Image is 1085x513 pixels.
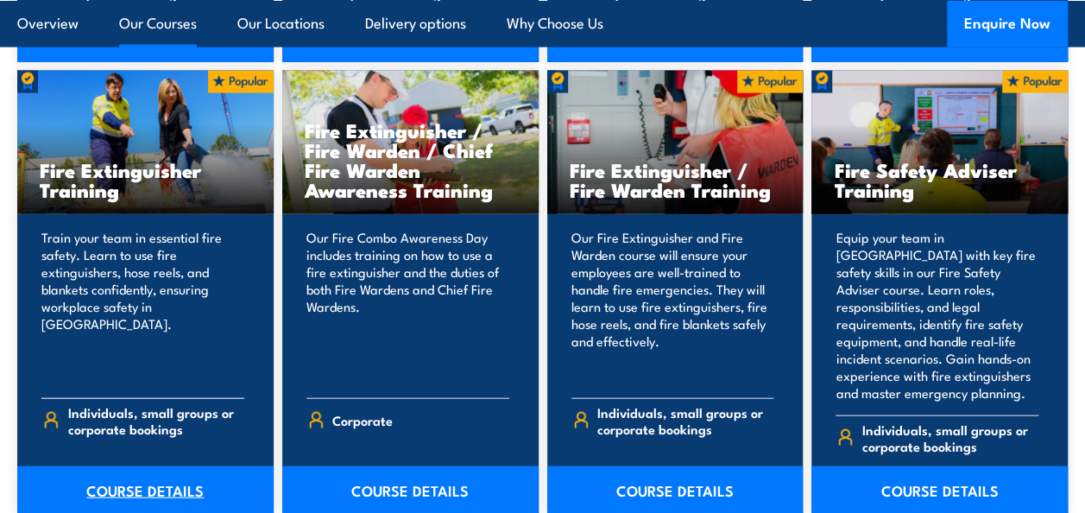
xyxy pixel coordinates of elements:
[862,421,1038,454] span: Individuals, small groups or corporate bookings
[68,404,244,437] span: Individuals, small groups or corporate bookings
[332,407,393,434] span: Corporate
[41,229,244,384] p: Train your team in essential fire safety. Learn to use fire extinguishers, hose reels, and blanke...
[571,229,774,384] p: Our Fire Extinguisher and Fire Warden course will ensure your employees are well-trained to handl...
[570,160,781,199] h3: Fire Extinguisher / Fire Warden Training
[834,160,1045,199] h3: Fire Safety Adviser Training
[306,229,509,384] p: Our Fire Combo Awareness Day includes training on how to use a fire extinguisher and the duties o...
[597,404,773,437] span: Individuals, small groups or corporate bookings
[305,120,516,199] h3: Fire Extinguisher / Fire Warden / Chief Fire Warden Awareness Training
[40,160,251,199] h3: Fire Extinguisher Training
[836,229,1038,402] p: Equip your team in [GEOGRAPHIC_DATA] with key fire safety skills in our Fire Safety Adviser cours...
